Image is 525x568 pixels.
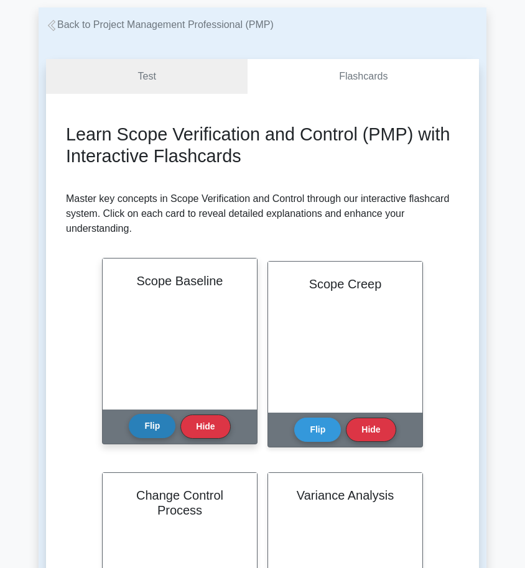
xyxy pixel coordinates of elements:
[46,59,248,94] a: Test
[66,191,459,236] p: Master key concepts in Scope Verification and Control through our interactive flashcard system. C...
[346,418,396,442] button: Hide
[180,415,230,439] button: Hide
[248,59,479,94] a: Flashcards
[46,19,274,30] a: Back to Project Management Professional (PMP)
[118,488,242,518] h2: Change Control Process
[294,418,341,442] button: Flip
[283,488,407,503] h2: Variance Analysis
[118,273,242,288] h2: Scope Baseline
[129,414,175,438] button: Flip
[283,277,407,291] h2: Scope Creep
[66,124,459,167] h2: Learn Scope Verification and Control (PMP) with Interactive Flashcards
